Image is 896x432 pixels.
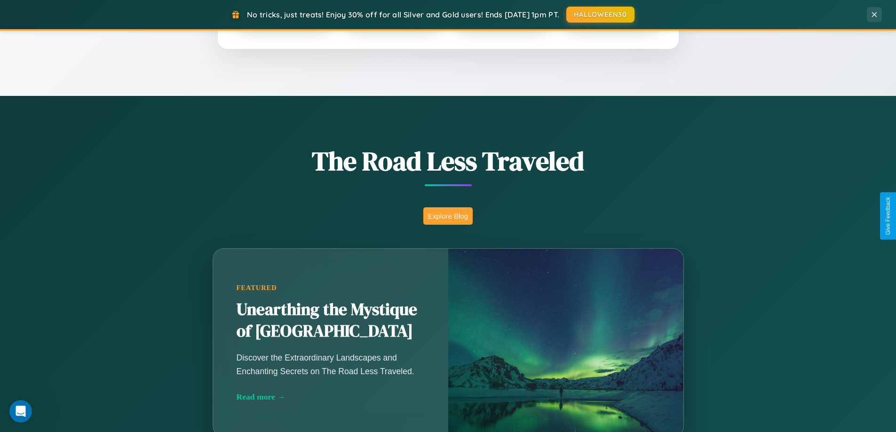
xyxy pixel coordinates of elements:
div: Featured [237,284,425,292]
p: Discover the Extraordinary Landscapes and Enchanting Secrets on The Road Less Traveled. [237,351,425,377]
button: Explore Blog [423,207,473,225]
div: Read more → [237,392,425,402]
span: No tricks, just treats! Enjoy 30% off for all Silver and Gold users! Ends [DATE] 1pm PT. [247,10,559,19]
h2: Unearthing the Mystique of [GEOGRAPHIC_DATA] [237,299,425,342]
button: HALLOWEEN30 [566,7,634,23]
iframe: Intercom live chat [9,400,32,423]
h1: The Road Less Traveled [166,143,730,179]
div: Give Feedback [885,197,891,235]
